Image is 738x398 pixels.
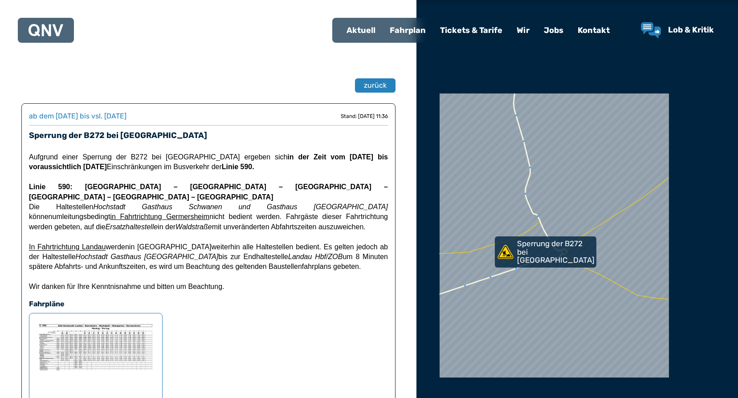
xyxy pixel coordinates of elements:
a: Jobs [537,19,571,42]
p: Sperrung der B272 bei [GEOGRAPHIC_DATA] [517,240,595,264]
a: Sperrung der B272 bei [GEOGRAPHIC_DATA] [495,236,596,268]
span: Die Haltestellen umleitungsbedingt nicht bedient werden. Fahrgäste dieser Fahrtrichtung werden ge... [29,203,388,231]
a: Fahrplan [383,19,433,42]
em: Ersatzhaltestelle [106,223,158,231]
strong: Linie 590. [222,163,254,171]
u: in Fahrtrichtung Germersheim [110,213,209,220]
a: Lob & Kritik [641,22,714,38]
h4: Fahrpläne [29,299,388,309]
a: Kontakt [571,19,617,42]
img: QNV Logo [29,24,63,37]
a: QNV Logo [29,21,63,39]
span: Lob & Kritik [668,25,714,35]
span: Wir danken für Ihre Kenntnisnahme und bitten um Beachtung. [29,283,224,290]
span: Aufgrund einer Sperrung der B272 bei [GEOGRAPHIC_DATA] ergeben sich Einschränkungen im Busverkehr... [29,153,388,171]
span: zurück [364,80,387,91]
a: Wir [510,19,537,42]
em: Landau Hbf/ZOB [288,253,342,260]
span: können [29,213,53,220]
a: Aktuell [339,19,383,42]
h3: Sperrung der B272 bei [GEOGRAPHIC_DATA] [29,129,388,142]
em: Hochstadt Gasthaus Schwanen und Gasthaus [GEOGRAPHIC_DATA] [94,203,388,211]
em: Waldstraße [175,223,212,231]
span: Linie 590: [GEOGRAPHIC_DATA] – [GEOGRAPHIC_DATA] – [GEOGRAPHIC_DATA] – [GEOGRAPHIC_DATA] – [GEOGR... [29,183,388,200]
span: in [GEOGRAPHIC_DATA] [129,243,212,251]
span: In Fahrtrichtung Landau [29,243,106,251]
span: werden weiterhin alle Haltestellen bedient. Es gelten jedoch ab der Haltestelle bis zur Endhaltes... [29,243,388,271]
a: Tickets & Tarife [433,19,510,42]
em: Hochstadt Gasthaus [GEOGRAPHIC_DATA] [76,253,219,260]
button: zurück [355,78,396,93]
div: Sperrung der B272 bei [GEOGRAPHIC_DATA] [495,236,593,268]
div: ab dem [DATE] bis vsl. [DATE] [29,111,126,122]
div: Stand: [DATE] 11:36 [341,113,388,120]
